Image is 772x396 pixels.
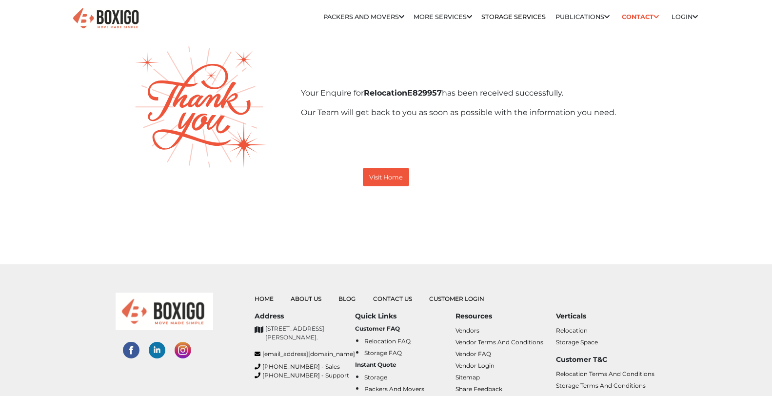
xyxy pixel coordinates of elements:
[619,9,662,24] a: Contact
[429,295,484,302] a: Customer Login
[556,370,654,377] a: Relocation Terms and Conditions
[301,107,657,119] p: Our Team will get back to you as soon as possible with the information you need.
[455,312,556,320] h6: Resources
[364,374,387,381] a: Storage
[255,312,355,320] h6: Address
[455,338,543,346] a: Vendor Terms and Conditions
[481,13,546,20] a: Storage Services
[455,374,480,381] a: Sitemap
[556,338,598,346] a: Storage Space
[355,312,455,320] h6: Quick Links
[355,361,396,368] b: Instant Quote
[455,327,479,334] a: Vendors
[135,46,267,168] img: thank-you
[355,325,400,332] b: Customer FAQ
[455,350,491,357] a: Vendor FAQ
[175,342,191,358] img: instagram-social-links
[373,295,412,302] a: Contact Us
[301,87,657,99] p: Your Enquire for has been received successfully.
[556,312,656,320] h6: Verticals
[255,362,355,371] a: [PHONE_NUMBER] - Sales
[291,295,321,302] a: About Us
[255,295,274,302] a: Home
[455,362,495,369] a: Vendor Login
[364,385,424,393] a: Packers and Movers
[364,349,402,356] a: Storage FAQ
[364,337,411,345] a: Relocation FAQ
[149,342,165,358] img: linked-in-social-links
[123,342,139,358] img: facebook-social-links
[556,382,646,389] a: Storage Terms and Conditions
[369,174,403,181] small: Visit Home
[265,324,355,342] p: [STREET_ADDRESS][PERSON_NAME].
[364,88,407,98] span: Relocation
[414,13,472,20] a: More services
[116,293,213,330] img: boxigo_logo_small
[555,13,610,20] a: Publications
[323,13,404,20] a: Packers and Movers
[338,295,356,302] a: Blog
[255,371,355,380] a: [PHONE_NUMBER] - Support
[364,88,442,98] b: E829957
[255,350,355,358] a: [EMAIL_ADDRESS][DOMAIN_NAME]
[556,356,656,364] h6: Customer T&C
[455,385,502,393] a: Share Feedback
[556,327,588,334] a: Relocation
[363,168,409,186] button: Visit Home
[672,13,698,20] a: Login
[72,7,140,31] img: Boxigo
